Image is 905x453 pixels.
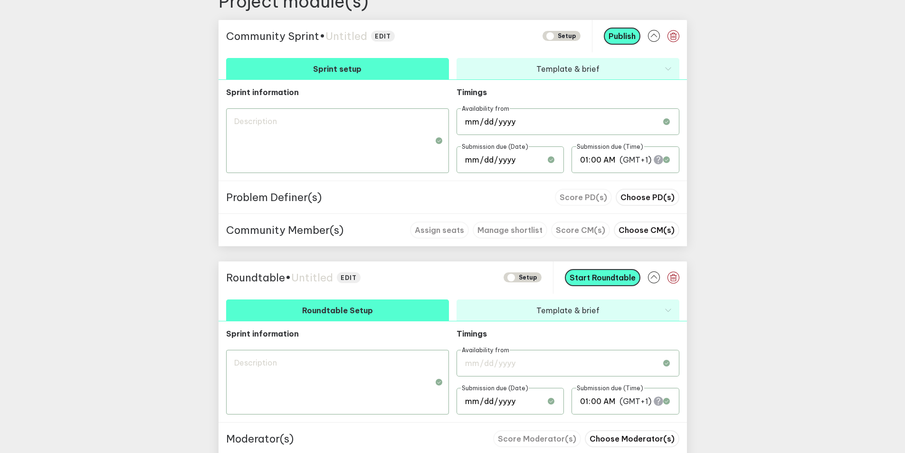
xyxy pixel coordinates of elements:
p: Moderator(s) [226,432,294,445]
p: Timings [457,329,564,338]
span: Submission due (Time) [576,384,644,391]
span: Choose CM(s) [619,225,675,235]
span: Community Sprint • [226,29,325,43]
span: Submission due (Time) [576,143,644,150]
button: edit [371,30,395,41]
button: Choose PD(s) [616,189,679,206]
span: ( GMT+1 ) [619,396,651,406]
button: Template & brief [457,299,679,321]
span: ( GMT+1 ) [619,154,651,164]
button: Roundtable Setup [226,299,449,321]
span: Availability from [461,346,510,353]
span: Submission due (Date) [461,384,529,391]
button: Publish [604,28,640,45]
span: SETUP [543,31,581,41]
p: Sprint information [226,87,449,97]
p: Sprint information [226,329,449,338]
span: Publish [609,31,636,41]
button: edit [337,272,361,283]
span: Choose PD(s) [620,193,675,202]
span: SETUP [504,272,542,282]
span: Submission due (Date) [461,143,529,150]
button: Start Roundtable [565,269,640,286]
span: Start Roundtable [570,273,636,282]
span: Roundtable • [226,271,291,284]
p: Problem Definer(s) [226,191,322,204]
span: Choose Moderator(s) [590,434,675,443]
span: Untitled [291,271,333,284]
button: Sprint setup [226,58,449,79]
button: Choose Moderator(s) [585,430,679,447]
button: Template & brief [457,58,679,79]
span: Availability from [461,105,510,112]
button: Choose CM(s) [614,222,679,239]
span: Untitled [325,29,367,43]
p: Community Member(s) [226,223,343,237]
p: Timings [457,87,564,97]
